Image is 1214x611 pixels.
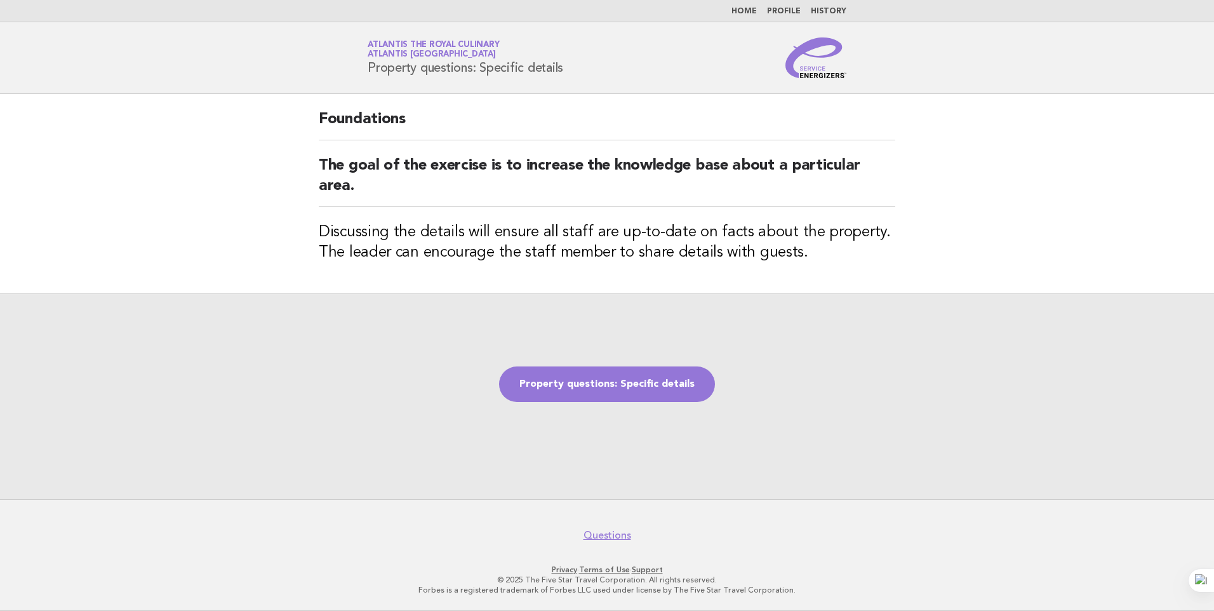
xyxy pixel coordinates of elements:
[368,41,563,74] h1: Property questions: Specific details
[319,156,895,207] h2: The goal of the exercise is to increase the knowledge base about a particular area.
[552,565,577,574] a: Privacy
[584,529,631,542] a: Questions
[579,565,630,574] a: Terms of Use
[218,575,996,585] p: © 2025 The Five Star Travel Corporation. All rights reserved.
[731,8,757,15] a: Home
[319,109,895,140] h2: Foundations
[632,565,663,574] a: Support
[218,565,996,575] p: · ·
[811,8,846,15] a: History
[368,41,499,58] a: Atlantis the Royal CulinaryAtlantis [GEOGRAPHIC_DATA]
[319,222,895,263] h3: Discussing the details will ensure all staff are up-to-date on facts about the property. The lead...
[499,366,715,402] a: Property questions: Specific details
[368,51,496,59] span: Atlantis [GEOGRAPHIC_DATA]
[767,8,801,15] a: Profile
[218,585,996,595] p: Forbes is a registered trademark of Forbes LLC used under license by The Five Star Travel Corpora...
[785,37,846,78] img: Service Energizers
